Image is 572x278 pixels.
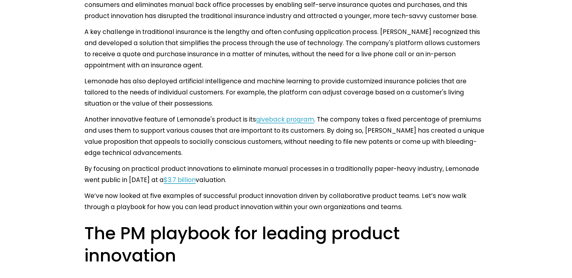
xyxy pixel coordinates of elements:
p: Lemonade has also deployed artificial intelligence and machine learning to provide customized ins... [84,76,488,109]
p: A key challenge in traditional insurance is the lengthy and often confusing application process. ... [84,26,488,71]
p: Another innovative feature of Lemonade's product is its . The company takes a fixed percentage of... [84,114,488,158]
p: We’ve now looked at five examples of successful product innovation driven by collaborative produc... [84,190,488,212]
a: giveback program [256,115,314,124]
a: $3.7 billion [164,175,196,184]
h2: The PM playbook for leading product innovation [84,222,488,267]
p: By focusing on practical product innovations to eliminate manual processes in a traditionally pap... [84,163,488,185]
